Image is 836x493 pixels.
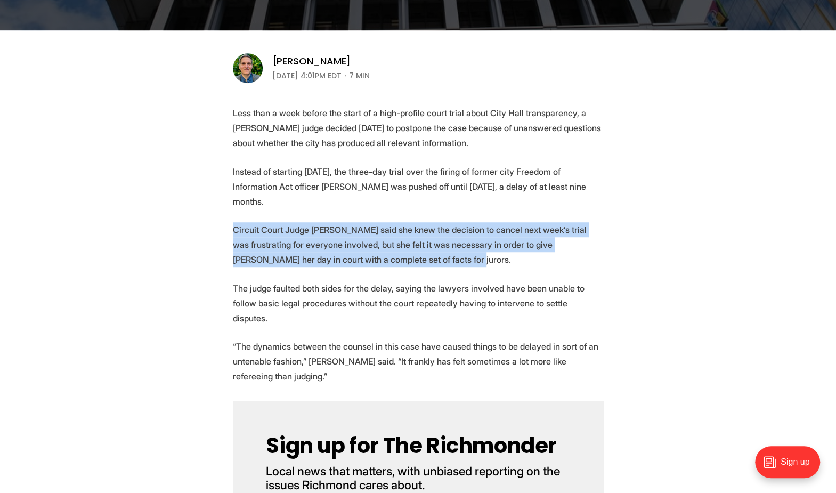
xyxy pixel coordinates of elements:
[266,464,563,492] span: Local news that matters, with unbiased reporting on the issues Richmond cares about.
[233,164,604,209] p: Instead of starting [DATE], the three-day trial over the firing of former city Freedom of Informa...
[233,222,604,267] p: Circuit Court Judge [PERSON_NAME] said she knew the decision to cancel next week’s trial was frus...
[233,106,604,150] p: Less than a week before the start of a high-profile court trial about City Hall transparency, a [...
[349,69,370,82] span: 7 min
[233,339,604,384] p: “The dynamics between the counsel in this case have caused things to be delayed in sort of an unt...
[272,69,342,82] time: [DATE] 4:01PM EDT
[272,55,351,68] a: [PERSON_NAME]
[266,431,557,460] span: Sign up for The Richmonder
[233,53,263,83] img: Graham Moomaw
[233,281,604,326] p: The judge faulted both sides for the delay, saying the lawyers involved have been unable to follo...
[746,441,836,493] iframe: portal-trigger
